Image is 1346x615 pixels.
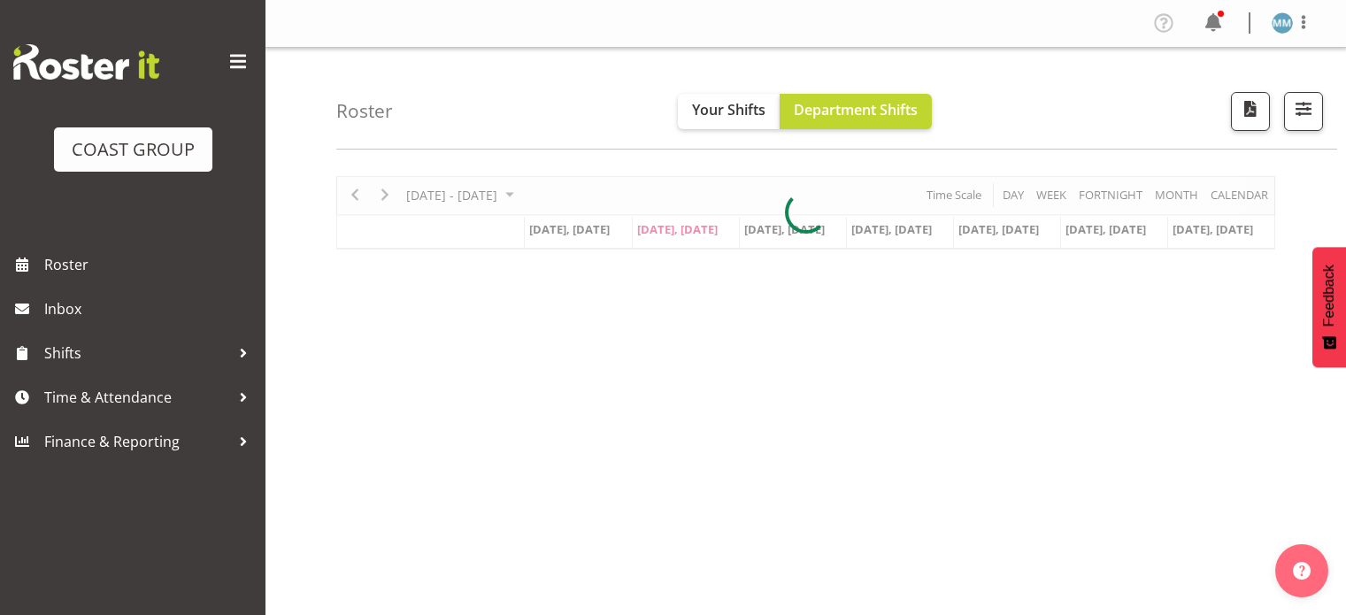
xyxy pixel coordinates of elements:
button: Your Shifts [678,94,780,129]
span: Time & Attendance [44,384,230,411]
img: help-xxl-2.png [1293,562,1311,580]
span: Roster [44,251,257,278]
h4: Roster [336,101,393,121]
button: Feedback - Show survey [1312,247,1346,367]
span: Finance & Reporting [44,428,230,455]
div: COAST GROUP [72,136,195,163]
span: Inbox [44,296,257,322]
span: Your Shifts [692,100,765,119]
img: Rosterit website logo [13,44,159,80]
img: matthew-mcfarlane259.jpg [1272,12,1293,34]
button: Filter Shifts [1284,92,1323,131]
span: Department Shifts [794,100,918,119]
span: Feedback [1321,265,1337,327]
span: Shifts [44,340,230,366]
button: Department Shifts [780,94,932,129]
button: Download a PDF of the roster according to the set date range. [1231,92,1270,131]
